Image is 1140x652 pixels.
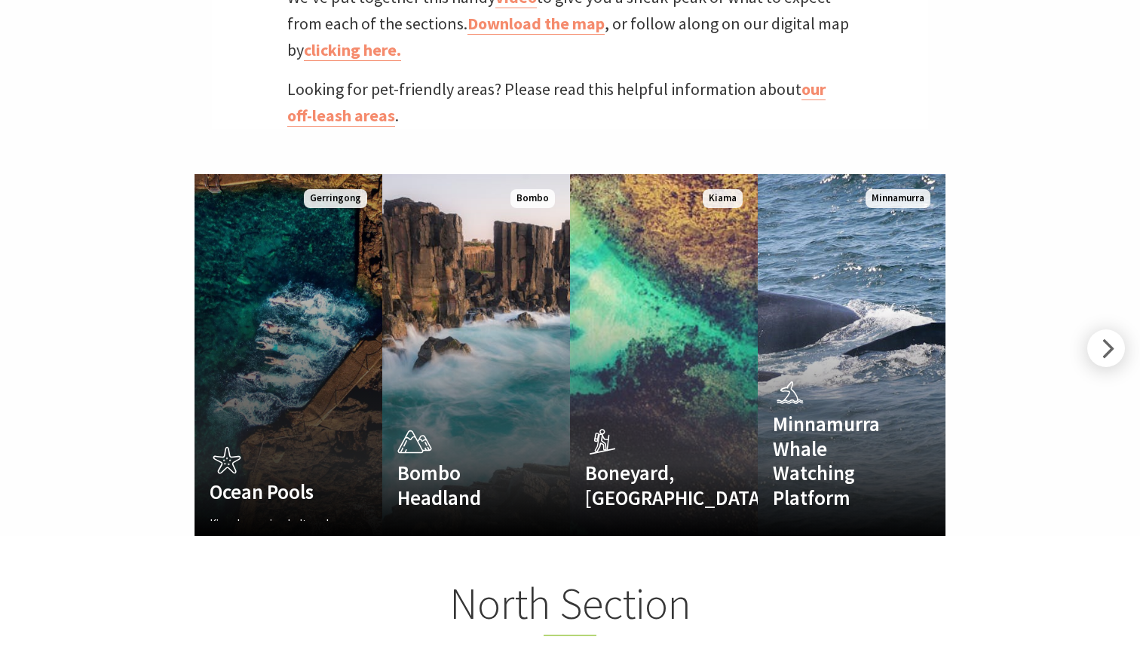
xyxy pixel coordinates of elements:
h2: North Section [274,577,866,636]
span: Bombo [510,189,555,208]
h4: Ocean Pools [210,479,339,504]
span: Kiama [703,189,743,208]
span: Minnamurra [866,189,930,208]
h4: Boneyard, [GEOGRAPHIC_DATA] [585,461,715,510]
p: Kiama's scenic, sheltered harbour and ocean pools [210,515,339,551]
h4: Bombo Headland [397,461,527,510]
a: Download the map [467,13,605,35]
a: clicking here. [304,39,401,61]
a: Boneyard, [GEOGRAPHIC_DATA] Kiama [570,174,758,536]
h4: Minnamurra Whale Watching Platform [773,412,902,510]
a: our off-leash areas [287,78,826,127]
span: Gerringong [304,189,367,208]
p: Looking for pet-friendly areas? Please read this helpful information about . [287,76,853,129]
a: Ocean Pools Kiama's scenic, sheltered harbour and ocean pools Gerringong [195,174,382,536]
a: Bombo Headland Bombo [382,174,570,536]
